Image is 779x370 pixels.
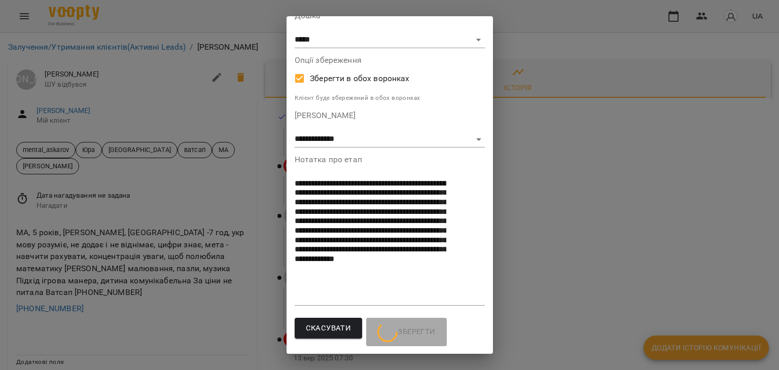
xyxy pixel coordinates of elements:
p: Клієнт буде збережений в обох воронках [295,93,485,103]
label: Дошка [295,12,485,20]
label: Опції збереження [295,56,485,64]
label: Нотатка про етап [295,156,485,164]
span: Зберегти в обох воронках [310,72,410,85]
span: Скасувати [306,322,351,335]
button: Скасувати [295,318,363,339]
label: [PERSON_NAME] [295,112,485,120]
